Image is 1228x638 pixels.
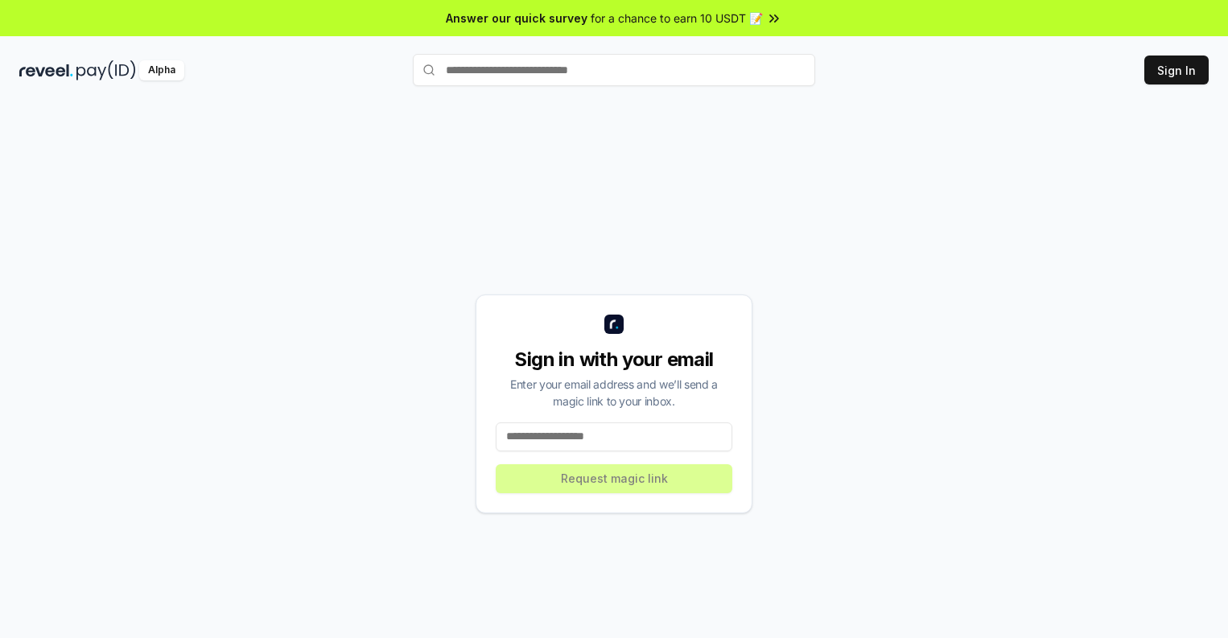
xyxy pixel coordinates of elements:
[1144,56,1209,84] button: Sign In
[19,60,73,80] img: reveel_dark
[76,60,136,80] img: pay_id
[591,10,763,27] span: for a chance to earn 10 USDT 📝
[446,10,587,27] span: Answer our quick survey
[496,347,732,373] div: Sign in with your email
[604,315,624,334] img: logo_small
[496,376,732,410] div: Enter your email address and we’ll send a magic link to your inbox.
[139,60,184,80] div: Alpha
